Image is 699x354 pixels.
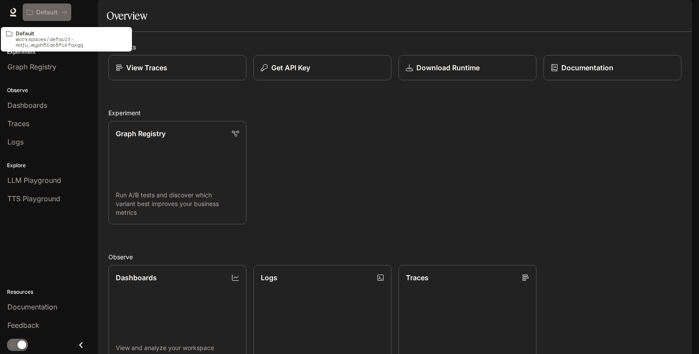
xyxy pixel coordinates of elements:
[271,62,310,73] p: Get API Key
[108,55,246,80] a: View Traces
[261,272,277,283] p: Logs
[108,252,682,261] h2: Observe
[16,36,127,48] p: workspaces/default-mdju_wyph5iqk8fckfqxgg
[406,272,429,283] p: Traces
[107,7,147,24] h1: Overview
[16,31,127,36] p: Default
[543,55,682,80] a: Documentation
[398,55,536,80] a: Download Runtime
[108,42,682,52] h2: Shortcuts
[116,191,239,217] p: Run A/B tests and discover which variant best improves your business metrics
[23,3,71,21] button: All workspaces
[116,272,157,283] p: Dashboards
[108,108,682,117] h2: Experiment
[253,55,391,80] button: Get API Key
[36,9,58,16] p: Default
[116,128,166,139] p: Graph Registry
[416,62,480,73] p: Download Runtime
[126,62,167,73] p: View Traces
[108,121,246,224] a: Graph RegistryRun A/B tests and discover which variant best improves your business metrics
[561,62,613,73] p: Documentation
